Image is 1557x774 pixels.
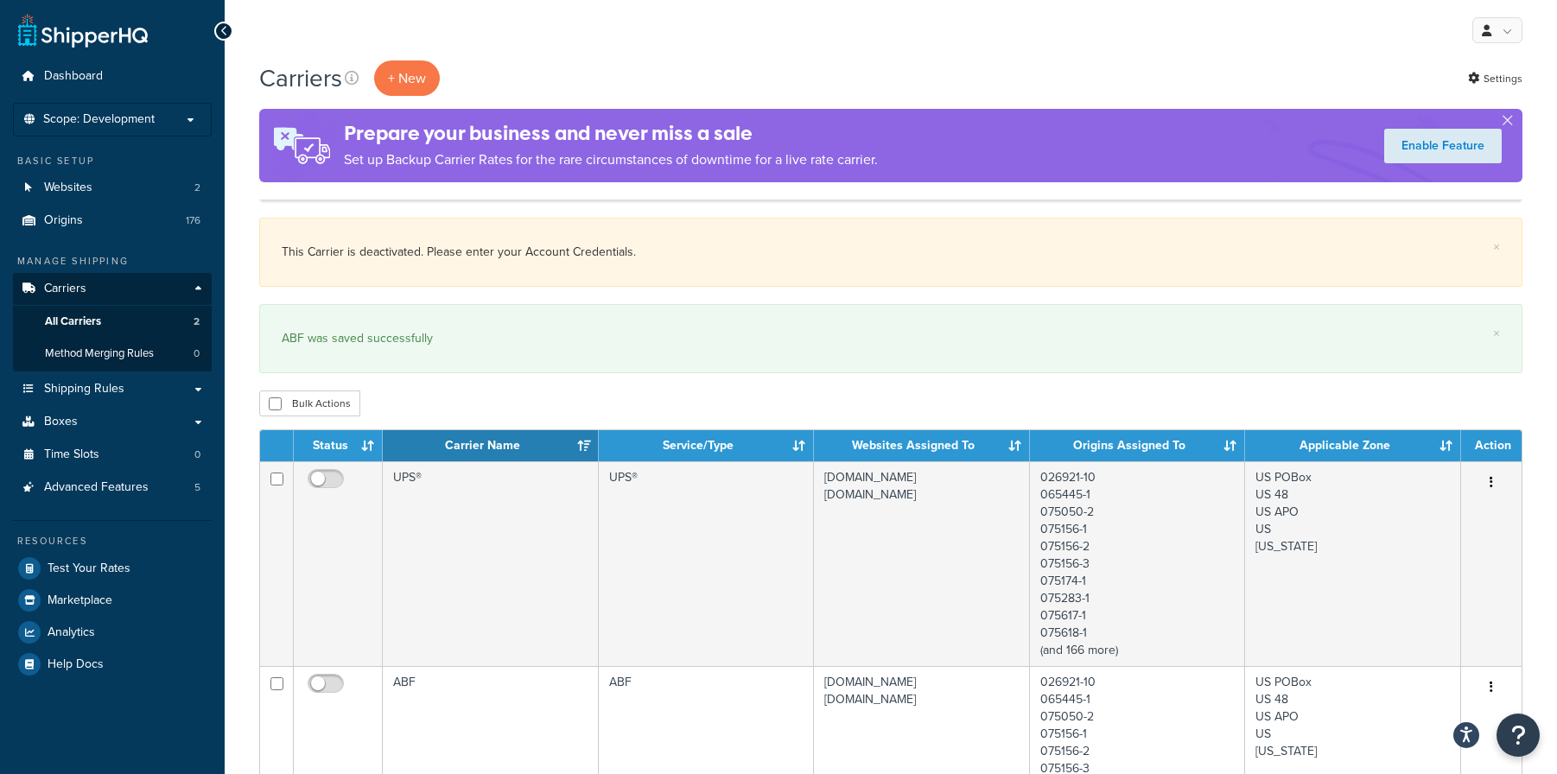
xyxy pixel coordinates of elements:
li: Advanced Features [13,472,212,504]
li: Time Slots [13,439,212,471]
td: UPS® [599,461,815,666]
div: Basic Setup [13,154,212,168]
a: Dashboard [13,60,212,92]
span: 0 [194,447,200,462]
span: Carriers [44,282,86,296]
li: Carriers [13,273,212,371]
th: Action [1461,430,1522,461]
p: Set up Backup Carrier Rates for the rare circumstances of downtime for a live rate carrier. [344,148,878,172]
a: Method Merging Rules 0 [13,338,212,370]
a: Origins 176 [13,205,212,237]
td: UPS® [383,461,599,666]
h4: Prepare your business and never miss a sale [344,119,878,148]
th: Service/Type: activate to sort column ascending [599,430,815,461]
a: Analytics [13,617,212,648]
span: 5 [194,480,200,495]
a: Boxes [13,406,212,438]
span: Boxes [44,415,78,429]
a: Help Docs [13,649,212,680]
span: Origins [44,213,83,228]
span: Method Merging Rules [45,346,154,361]
div: ABF was saved successfully [282,327,1500,351]
button: Open Resource Center [1497,714,1540,757]
a: Test Your Rates [13,553,212,584]
a: Advanced Features 5 [13,472,212,504]
span: Advanced Features [44,480,149,495]
div: This Carrier is deactivated. Please enter your Account Credentials. [259,218,1522,287]
a: Time Slots 0 [13,439,212,471]
span: Analytics [48,625,95,640]
li: Origins [13,205,212,237]
span: Dashboard [44,69,103,84]
button: Bulk Actions [259,390,360,416]
div: Manage Shipping [13,254,212,269]
a: Shipping Rules [13,373,212,405]
td: [DOMAIN_NAME] [DOMAIN_NAME] [814,461,1030,666]
a: ShipperHQ Home [18,13,148,48]
th: Applicable Zone: activate to sort column ascending [1245,430,1461,461]
td: US POBox US 48 US APO US [US_STATE] [1245,461,1461,666]
span: 176 [186,213,200,228]
h1: Carriers [259,61,342,95]
span: 2 [194,314,200,329]
a: Websites 2 [13,172,212,204]
span: Shipping Rules [44,382,124,397]
th: Status: activate to sort column ascending [294,430,383,461]
a: Marketplace [13,585,212,616]
a: All Carriers 2 [13,306,212,338]
span: Help Docs [48,657,104,672]
span: Scope: Development [43,112,155,127]
li: Websites [13,172,212,204]
img: ad-rules-rateshop-fe6ec290ccb7230408bd80ed9643f0289d75e0ffd9eb532fc0e269fcd187b520.png [259,109,344,182]
th: Carrier Name: activate to sort column ascending [383,430,599,461]
span: Test Your Rates [48,561,130,576]
button: + New [374,60,440,96]
td: 026921-10 065445-1 075050-2 075156-1 075156-2 075156-3 075174-1 075283-1 075617-1 075618-1 (and 1... [1030,461,1246,666]
a: Enable Feature [1384,129,1502,163]
a: Carriers [13,273,212,305]
a: Settings [1468,67,1522,91]
a: × [1493,240,1500,254]
span: All Carriers [45,314,101,329]
th: Websites Assigned To: activate to sort column ascending [814,430,1030,461]
a: × [1493,327,1500,340]
li: All Carriers [13,306,212,338]
li: Method Merging Rules [13,338,212,370]
div: Resources [13,534,212,549]
th: Origins Assigned To: activate to sort column ascending [1030,430,1246,461]
span: 2 [194,181,200,195]
span: Marketplace [48,593,112,608]
span: Time Slots [44,447,99,462]
span: Websites [44,181,92,195]
span: 0 [194,346,200,361]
